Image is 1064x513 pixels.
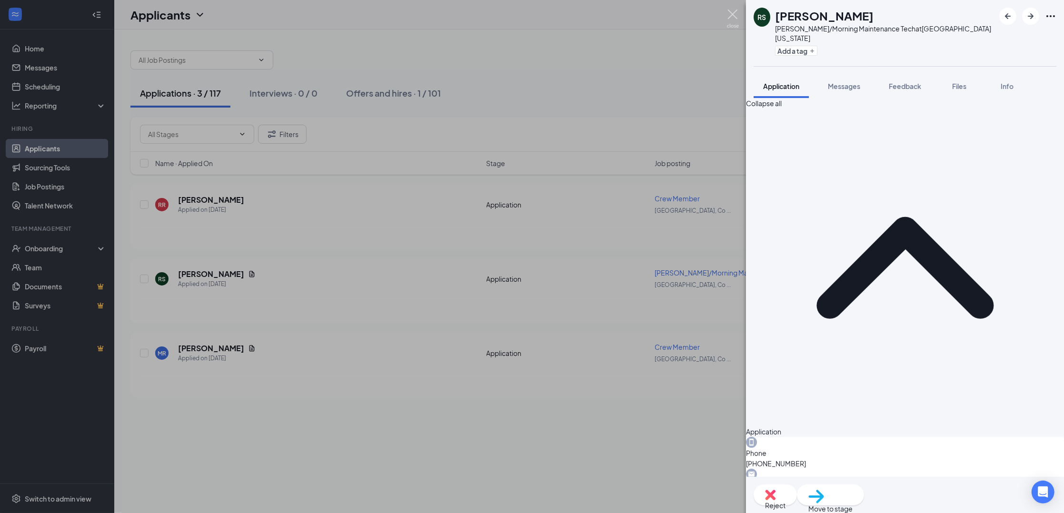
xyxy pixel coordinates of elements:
span: Info [1001,82,1014,90]
div: Application [746,426,1064,437]
button: ArrowRight [1022,8,1039,25]
div: [PERSON_NAME]/Morning Maintenance Tech at [GEOGRAPHIC_DATA][US_STATE] [775,24,994,43]
svg: ArrowLeftNew [1002,10,1014,22]
button: ArrowLeftNew [999,8,1016,25]
span: Reject [765,500,786,511]
span: Application [763,82,799,90]
span: Files [952,82,966,90]
span: Feedback [889,82,921,90]
svg: ArrowRight [1025,10,1036,22]
div: RS [757,12,766,22]
svg: Plus [809,48,815,54]
span: Phone [746,448,1064,458]
svg: Ellipses [1045,10,1056,22]
svg: ChevronUp [746,109,1064,426]
h1: [PERSON_NAME] [775,8,874,24]
span: Messages [828,82,860,90]
span: Collapse all [746,98,1064,109]
span: [PHONE_NUMBER] [746,458,1064,469]
button: PlusAdd a tag [775,46,817,56]
div: Open Intercom Messenger [1032,481,1054,503]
